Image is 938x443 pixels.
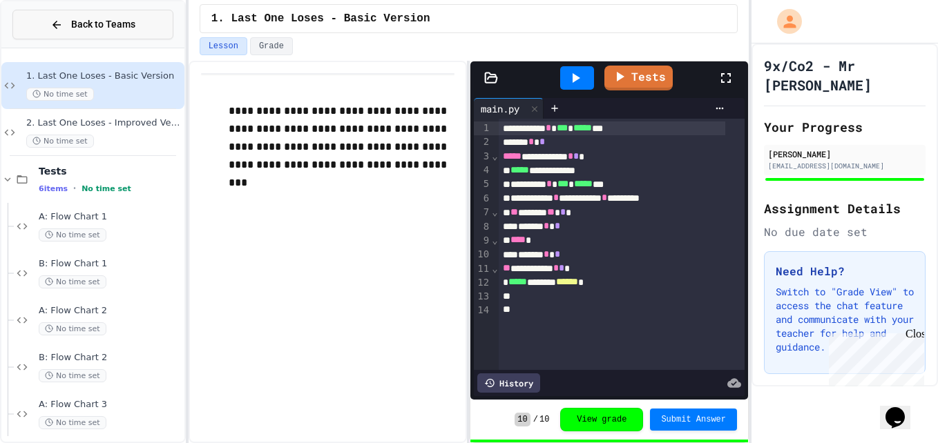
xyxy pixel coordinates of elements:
div: History [477,373,540,393]
span: A: Flow Chart 2 [39,305,182,317]
div: 6 [474,192,491,206]
div: main.py [474,101,526,116]
div: 5 [474,177,491,191]
span: Tests [39,165,182,177]
button: Grade [250,37,293,55]
div: My Account [763,6,805,37]
div: 1 [474,121,491,135]
span: No time set [26,135,94,148]
div: 10 [474,248,491,262]
iframe: chat widget [880,388,924,429]
div: [PERSON_NAME] [768,148,921,160]
h2: Assignment Details [764,199,926,218]
div: 3 [474,150,491,164]
span: No time set [39,416,106,429]
span: No time set [39,275,106,288]
p: Switch to "Grade View" to access the chat feature and communicate with your teacher for help and ... [776,285,914,354]
span: • [73,183,76,194]
span: Submit Answer [661,414,726,425]
span: A: Flow Chart 3 [39,399,182,411]
span: Fold line [491,263,498,274]
h3: Need Help? [776,263,914,279]
span: / [533,414,538,425]
div: 11 [474,262,491,276]
div: Chat with us now!Close [6,6,95,88]
div: 13 [474,290,491,304]
button: Lesson [200,37,247,55]
span: 1. Last One Loses - Basic Version [211,10,430,27]
span: Fold line [491,150,498,161]
iframe: chat widget [823,328,924,386]
span: 6 items [39,184,68,193]
span: 1. Last One Loses - Basic Version [26,70,182,82]
button: View grade [560,408,643,431]
span: B: Flow Chart 2 [39,352,182,364]
h1: 9x/Co2 - Mr [PERSON_NAME] [764,56,926,95]
div: 8 [474,220,491,234]
span: 10 [515,413,530,426]
span: 2. Last One Loses - Improved Version [26,117,182,129]
span: No time set [39,322,106,335]
button: Back to Teams [12,10,173,39]
span: Back to Teams [71,17,135,32]
button: Submit Answer [650,408,737,431]
span: No time set [26,88,94,101]
div: 9 [474,234,491,248]
div: 7 [474,206,491,219]
div: 4 [474,164,491,177]
span: A: Flow Chart 1 [39,211,182,223]
span: Fold line [491,235,498,246]
span: No time set [39,369,106,382]
div: [EMAIL_ADDRESS][DOMAIN_NAME] [768,161,921,171]
div: 14 [474,304,491,317]
span: No time set [39,228,106,242]
div: main.py [474,98,544,119]
span: 10 [539,414,549,425]
div: 2 [474,135,491,149]
span: No time set [82,184,131,193]
span: Fold line [491,206,498,217]
h2: Your Progress [764,117,926,137]
div: No due date set [764,224,926,240]
span: B: Flow Chart 1 [39,258,182,270]
div: 12 [474,276,491,290]
a: Tests [604,66,673,90]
